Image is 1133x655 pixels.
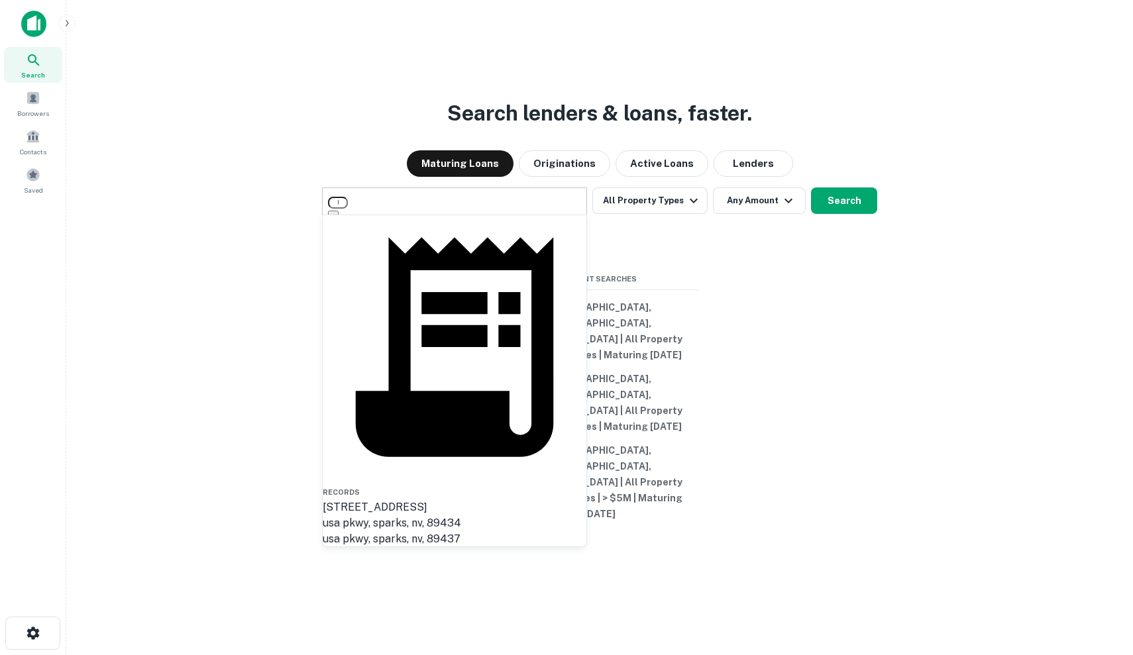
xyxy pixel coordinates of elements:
button: Lenders [714,150,793,177]
a: Contacts [4,124,62,160]
iframe: Chat Widget [1067,549,1133,613]
button: [GEOGRAPHIC_DATA], [GEOGRAPHIC_DATA], [GEOGRAPHIC_DATA] | All Property Types | All Types | Maturi... [500,295,699,367]
div: usa pkwy, sparks, nv, 89434 [323,515,586,531]
button: [GEOGRAPHIC_DATA], [GEOGRAPHIC_DATA], [GEOGRAPHIC_DATA] | All Property Types | All Types | Maturi... [500,367,699,438]
button: Search [811,187,877,214]
a: Search [4,47,62,83]
span: Recent Searches [500,274,699,285]
button: Any Amount [713,187,806,214]
button: Active Loans [616,150,708,177]
span: Saved [24,185,43,195]
div: [STREET_ADDRESS] [323,499,586,515]
span: Contacts [20,146,46,157]
img: capitalize-icon.png [21,11,46,37]
h3: Search lenders & loans, faster. [447,97,752,129]
button: Clear [328,211,339,225]
a: Saved [4,162,62,198]
div: usa pkwy, sparks, nv, 89437 [323,531,586,547]
button: [GEOGRAPHIC_DATA], [GEOGRAPHIC_DATA], [GEOGRAPHIC_DATA] | All Property Types | All Types | > $5M ... [500,438,699,526]
button: Maturing Loans [407,150,513,177]
button: All Property Types [592,187,708,214]
span: Records [323,488,360,496]
a: Borrowers [4,85,62,121]
button: Originations [519,150,610,177]
span: Search [21,70,45,80]
span: Borrowers [17,108,49,119]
